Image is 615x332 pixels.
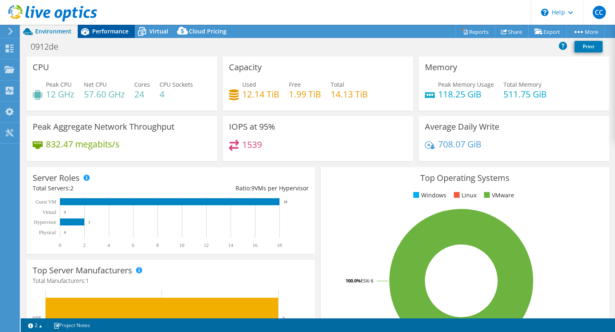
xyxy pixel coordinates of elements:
li: VMware [482,191,514,200]
svg: \n [541,9,548,16]
h4: 1.99 TiB [289,90,321,99]
span: 1 [86,277,89,285]
div: Ratio: VMs per Hypervisor [171,184,309,193]
text: 10 [179,242,184,248]
text: 0 [59,242,61,248]
li: Windows [411,191,446,200]
h4: 24 [134,90,150,99]
h3: IOPS at 95% [229,122,275,131]
text: 14 [228,242,233,248]
text: Physical [39,230,56,235]
h4: 511.75 GiB [503,90,547,99]
a: 2 [22,320,48,330]
span: Virtual [149,27,168,35]
text: 0 [64,210,66,214]
h4: 12 GHz [46,90,74,99]
text: 4 [107,242,110,248]
span: Free [289,81,301,88]
text: 0 [64,230,66,235]
span: CPU Sockets [160,81,193,88]
h4: 57.60 GHz [84,90,125,99]
text: 6 [132,242,134,248]
h3: Capacity [229,63,262,72]
text: Guest VM [36,199,56,205]
a: More [566,25,605,38]
h4: 118.25 GiB [438,90,494,99]
span: Total Memory [503,81,541,88]
span: Peak CPU [46,81,72,88]
span: Peak Memory Usage [438,81,494,88]
h4: 708.07 GiB [438,140,482,149]
a: Print [574,41,603,52]
div: Total Servers: [33,184,171,193]
text: 12 [204,242,209,248]
h3: CPU [33,63,49,72]
text: HPE [32,315,42,321]
span: Total [331,81,344,88]
a: Project Notes [48,320,96,330]
text: 18 [284,200,288,204]
h4: Total Manufacturers: [33,276,309,285]
text: 18 [277,242,282,248]
h3: Peak Aggregate Network Throughput [33,122,174,131]
h3: Top Server Manufacturers [33,266,132,275]
text: Virtual [43,209,57,215]
h4: 14.13 TiB [331,90,368,99]
span: CC [593,6,606,19]
h3: Average Daily Write [425,122,499,131]
span: Cloud Pricing [189,27,226,35]
span: Performance [92,27,129,35]
text: 2 [83,242,86,248]
text: 2 [88,220,91,224]
span: Net CPU [84,81,107,88]
tspan: 100.0% [346,277,361,284]
text: 2 [282,315,285,320]
span: 9 [251,184,255,192]
h3: Top Operating Systems [327,173,603,183]
h1: 0912de [27,42,71,51]
h3: Memory [425,63,457,72]
h3: Server Roles [33,173,80,183]
text: Hypervisor [34,219,56,225]
a: Reports [455,25,495,38]
tspan: ESXi 6 [361,277,373,284]
text: 16 [253,242,257,248]
h4: 4 [160,90,193,99]
a: Export [528,25,567,38]
h4: 832.47 megabits/s [46,140,119,149]
span: Cores [134,81,150,88]
span: Used [242,81,256,88]
h4: 1539 [242,140,262,149]
span: 2 [70,184,74,192]
span: Environment [35,27,72,35]
h4: 12.14 TiB [242,90,279,99]
li: Linux [452,191,477,200]
text: 8 [156,242,159,248]
a: Share [495,25,529,38]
